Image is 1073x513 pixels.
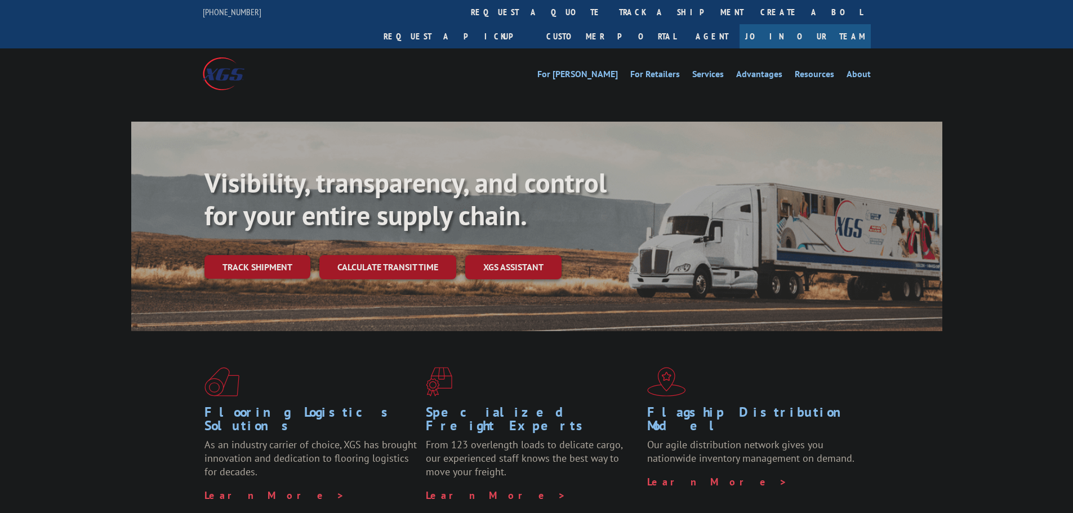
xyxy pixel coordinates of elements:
[538,24,684,48] a: Customer Portal
[319,255,456,279] a: Calculate transit time
[740,24,871,48] a: Join Our Team
[692,70,724,82] a: Services
[204,165,607,233] b: Visibility, transparency, and control for your entire supply chain.
[647,438,854,465] span: Our agile distribution network gives you nationwide inventory management on demand.
[426,489,566,502] a: Learn More >
[426,405,639,438] h1: Specialized Freight Experts
[203,6,261,17] a: [PHONE_NUMBER]
[426,438,639,488] p: From 123 overlength loads to delicate cargo, our experienced staff knows the best way to move you...
[426,367,452,396] img: xgs-icon-focused-on-flooring-red
[375,24,538,48] a: Request a pickup
[630,70,680,82] a: For Retailers
[465,255,562,279] a: XGS ASSISTANT
[647,367,686,396] img: xgs-icon-flagship-distribution-model-red
[204,255,310,279] a: Track shipment
[647,475,787,488] a: Learn More >
[795,70,834,82] a: Resources
[684,24,740,48] a: Agent
[847,70,871,82] a: About
[647,405,860,438] h1: Flagship Distribution Model
[204,489,345,502] a: Learn More >
[537,70,618,82] a: For [PERSON_NAME]
[204,438,417,478] span: As an industry carrier of choice, XGS has brought innovation and dedication to flooring logistics...
[736,70,782,82] a: Advantages
[204,405,417,438] h1: Flooring Logistics Solutions
[204,367,239,396] img: xgs-icon-total-supply-chain-intelligence-red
